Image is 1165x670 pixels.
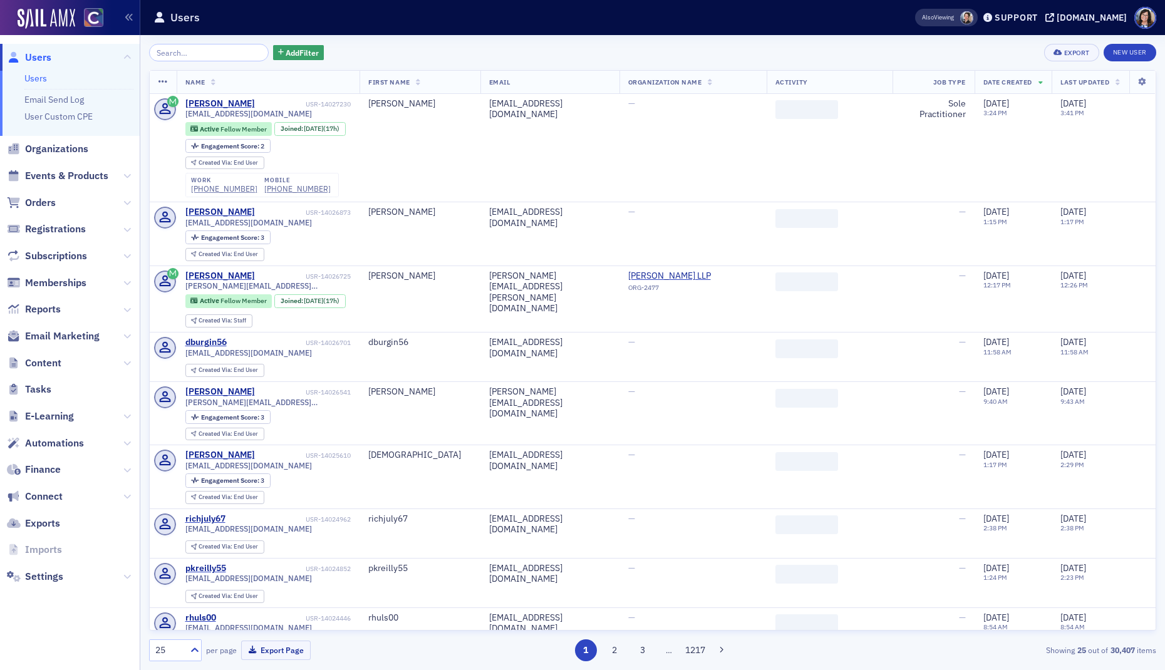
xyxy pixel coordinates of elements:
span: [DATE] [1060,98,1086,109]
div: End User [199,367,258,374]
a: SailAMX [18,9,75,29]
time: 1:24 PM [983,573,1007,582]
a: Content [7,356,61,370]
a: Reports [7,302,61,316]
div: [DEMOGRAPHIC_DATA] [368,450,472,461]
span: — [628,98,635,109]
span: — [628,336,635,348]
span: — [959,562,966,574]
span: Date Created [983,78,1032,86]
time: 8:54 AM [1060,622,1085,631]
div: Joined: 2025-09-15 00:00:00 [274,122,346,136]
time: 12:26 PM [1060,281,1088,289]
span: Created Via : [199,250,234,258]
span: ‌ [775,100,838,119]
div: richjuly67 [185,513,225,525]
span: Created Via : [199,542,234,550]
div: USR-14026701 [229,339,351,347]
a: E-Learning [7,410,74,423]
div: pkreilly55 [368,563,472,574]
a: rhuls00 [185,612,216,624]
div: USR-14025610 [257,451,351,460]
div: mobile [264,177,331,184]
time: 9:40 AM [983,397,1008,406]
div: Support [995,12,1038,23]
span: — [628,449,635,460]
div: [PERSON_NAME] [368,98,472,110]
time: 2:38 PM [1060,523,1084,532]
div: Export [1064,49,1090,56]
time: 3:41 PM [1060,108,1084,117]
span: Created Via : [199,592,234,600]
time: 1:17 PM [1060,217,1084,226]
span: Pamela Galey-Coleman [960,11,973,24]
span: [DATE] [983,270,1009,281]
a: Email Send Log [24,94,84,105]
span: Events & Products [25,169,108,183]
div: [PERSON_NAME][EMAIL_ADDRESS][PERSON_NAME][DOMAIN_NAME] [489,271,611,314]
a: Active Fellow Member [190,125,266,133]
a: Users [24,73,47,84]
span: Last Updated [1060,78,1109,86]
span: ‌ [775,565,838,584]
span: Add Filter [286,47,319,58]
div: rhuls00 [368,612,472,624]
div: Showing out of items [829,644,1156,656]
a: Active Fellow Member [190,297,266,305]
span: E-Learning [25,410,74,423]
button: Export [1044,44,1099,61]
a: Email Marketing [7,329,100,343]
span: Exports [25,517,60,530]
a: [PERSON_NAME] [185,98,255,110]
a: [PERSON_NAME] LLP [628,271,742,282]
a: Exports [7,517,60,530]
a: [PERSON_NAME] [185,207,255,218]
div: pkreilly55 [185,563,226,574]
span: Profile [1134,7,1156,29]
a: Users [7,51,51,64]
a: [PERSON_NAME] [185,271,255,282]
span: Tasks [25,383,51,396]
span: Subscriptions [25,249,87,263]
span: [DATE] [1060,513,1086,524]
img: SailAMX [84,8,103,28]
div: [EMAIL_ADDRESS][DOMAIN_NAME] [489,563,611,585]
span: — [959,386,966,397]
div: USR-14024962 [227,515,351,523]
a: Imports [7,543,62,557]
div: Engagement Score: 3 [185,230,271,244]
div: Created Via: End User [185,157,264,170]
a: User Custom CPE [24,111,93,122]
div: End User [199,160,258,167]
span: Organizations [25,142,88,156]
div: [PERSON_NAME] [368,271,472,282]
div: [EMAIL_ADDRESS][DOMAIN_NAME] [489,450,611,472]
span: Content [25,356,61,370]
div: Active: Active: Fellow Member [185,122,272,136]
div: USR-14026541 [257,388,351,396]
div: Joined: 2025-09-15 00:00:00 [274,294,346,308]
span: [EMAIL_ADDRESS][DOMAIN_NAME] [185,348,312,358]
span: Created Via : [199,493,234,501]
div: Staff [199,317,246,324]
span: [DATE] [983,562,1009,574]
span: — [628,386,635,397]
div: End User [199,593,258,600]
a: [PERSON_NAME] [185,386,255,398]
a: [PHONE_NUMBER] [191,184,257,193]
span: Active [200,125,220,133]
span: ‌ [775,272,838,291]
span: ‌ [775,515,838,534]
span: — [959,449,966,460]
div: (17h) [304,125,339,133]
span: Created Via : [199,430,234,438]
span: [DATE] [1060,449,1086,460]
span: — [959,336,966,348]
a: Organizations [7,142,88,156]
span: First Name [368,78,410,86]
div: USR-14026873 [257,209,351,217]
span: — [959,206,966,217]
span: Reports [25,302,61,316]
a: Finance [7,463,61,477]
span: Fellow Member [220,296,267,305]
